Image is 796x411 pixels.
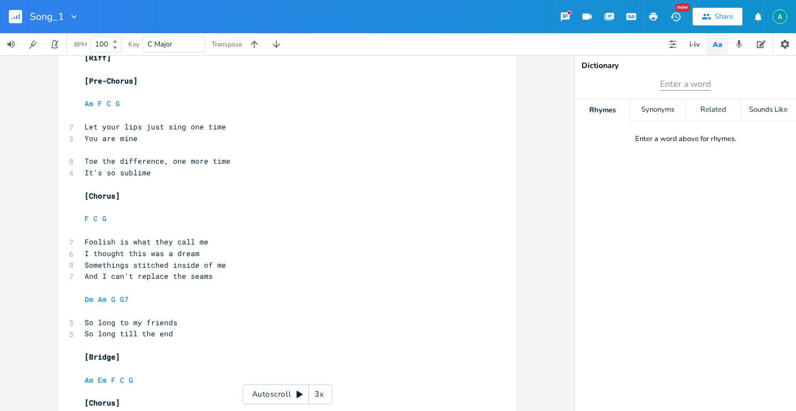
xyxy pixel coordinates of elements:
[98,98,102,108] span: F
[85,122,226,132] span: Let your lips just sing one time
[85,352,120,362] span: [Bridge]
[120,294,129,304] span: G7
[773,9,787,24] img: Alex
[309,384,329,404] div: 3x
[111,375,116,385] span: F
[120,375,124,385] span: C
[93,214,98,223] span: C
[675,3,690,12] div: New
[85,98,93,108] span: Am
[635,134,736,144] div: Enter a word above for rhymes.
[660,78,711,91] span: Enter a word
[111,294,116,304] span: G
[243,384,332,404] div: Autoscroll
[85,168,151,178] span: It's so sublime
[85,271,213,281] span: And I can't replace the seams
[74,41,87,48] div: BPM
[85,248,200,258] span: I thought this was a dream
[85,318,177,327] span: So long to my friends
[85,156,231,166] span: Toe the difference, one more time
[85,329,173,339] span: So long till the end
[85,375,93,385] span: Am
[582,62,789,70] div: Dictionary
[85,133,138,143] span: You are mine
[129,375,133,385] span: G
[693,8,742,25] button: Share
[107,98,111,108] span: C
[148,39,172,49] span: C Major
[116,98,120,108] span: G
[575,99,630,121] div: Rhymes
[212,41,242,48] div: Transpose
[630,99,685,121] div: Synonyms
[98,294,107,304] span: Am
[85,53,111,63] span: [Riff]
[128,41,139,48] div: Key
[85,191,120,201] span: [Chorus]
[102,214,107,223] span: G
[85,398,120,408] span: [Chorus]
[30,12,64,22] span: Song_1
[85,214,89,223] span: F
[85,76,138,86] span: [Pre-Chorus]
[98,375,107,385] span: Em
[686,99,741,121] div: Related
[715,12,734,22] div: Share
[85,294,93,304] span: Dm
[85,260,226,270] span: Somethings stitched inside of me
[741,99,796,121] div: Sounds Like
[664,7,687,27] button: New
[85,237,208,247] span: Foolish is what they call me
